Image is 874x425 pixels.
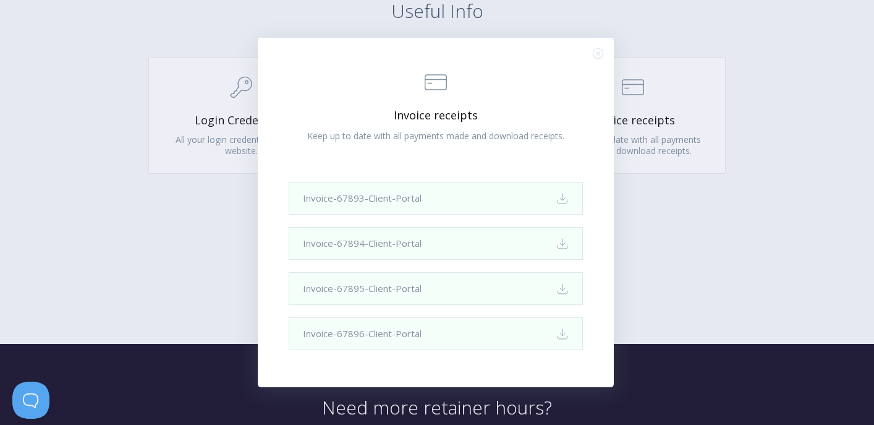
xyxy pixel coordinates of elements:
[289,182,583,215] a: Invoice-67893-Client-Portal
[593,48,603,59] button: Close (Press escape to close)
[289,317,583,350] a: Invoice-67896-Client-Portal
[307,130,564,142] span: Keep up to date with all payments made and download receipts.
[289,227,583,260] a: Invoice-67894-Client-Portal
[289,272,583,305] a: Invoice-67895-Client-Portal
[307,108,564,122] span: Invoice receipts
